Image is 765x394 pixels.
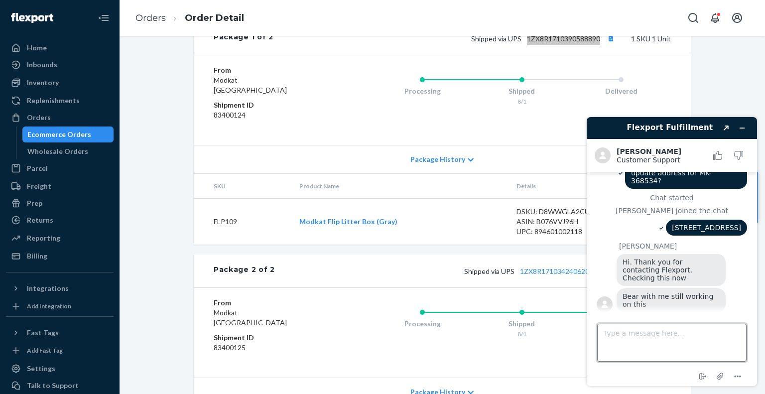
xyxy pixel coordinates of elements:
div: Billing [27,251,47,261]
div: Integrations [27,283,69,293]
div: Delivered [571,319,671,329]
div: Home [27,43,47,53]
a: Inbounds [6,57,114,73]
div: Delivered [571,86,671,96]
a: Freight [6,178,114,194]
a: Inventory [6,75,114,91]
div: Wholesale Orders [27,146,88,156]
div: 1 SKU 1 Unit [273,32,671,45]
div: Parcel [27,163,48,173]
div: Add Fast Tag [27,346,63,355]
button: Open account menu [727,8,747,28]
th: SKU [194,174,291,199]
a: 1ZX8R1710390588890 [527,34,600,43]
dd: 83400125 [214,343,333,353]
span: Chat [22,7,42,16]
a: Modkat Flip Litter Box (Gray) [299,217,397,226]
div: 8/1 [472,97,572,106]
span: Modkat [GEOGRAPHIC_DATA] [214,308,287,327]
button: Open notifications [705,8,725,28]
th: Product Name [291,174,509,199]
a: Orders [135,12,166,23]
div: UPC: 894601002118 [516,227,610,237]
div: Shipped [472,319,572,329]
a: Returns [6,212,114,228]
div: Processing [373,86,472,96]
dt: From [214,298,333,308]
div: Add Integration [27,302,71,310]
div: Shipped [472,86,572,96]
a: Settings [6,361,114,377]
div: Inbounds [27,60,57,70]
img: Flexport logo [11,13,53,23]
div: Prep [27,198,42,208]
a: Reporting [6,230,114,246]
div: Returns [27,215,53,225]
button: Close Navigation [94,8,114,28]
a: Ecommerce Orders [22,127,114,142]
div: Inventory [27,78,59,88]
th: Details [509,174,618,199]
div: Ecommerce Orders [27,130,91,139]
div: 2 SKUs 2 Units [275,264,671,277]
ol: breadcrumbs [127,3,252,33]
div: DSKU: D8WWGLA2CUR [516,207,610,217]
div: [DATE] 12pm EDT [571,330,671,338]
dd: 83400124 [214,110,333,120]
div: Freight [27,181,51,191]
div: Reporting [27,233,60,243]
span: Modkat [GEOGRAPHIC_DATA] [214,76,287,94]
td: FLP109 [194,199,291,245]
a: Billing [6,248,114,264]
a: Order Detail [185,12,244,23]
button: Fast Tags [6,325,114,341]
div: ASIN: B076VVJ96H [516,217,610,227]
div: 8/1 [472,330,572,338]
iframe: Find more information here [579,109,765,394]
dt: Shipment ID [214,100,333,110]
a: Replenishments [6,93,114,109]
button: Copy tracking number [604,32,617,45]
button: Talk to Support [6,378,114,394]
div: Orders [27,113,51,123]
a: Orders [6,110,114,126]
a: 1ZX8R1710342406201 [520,267,593,275]
button: Integrations [6,280,114,296]
span: Shipped via UPS [471,34,617,43]
span: Package History [410,154,465,164]
div: Package 2 of 2 [214,264,275,277]
button: Open Search Box [683,8,703,28]
dt: Shipment ID [214,333,333,343]
div: Fast Tags [27,328,59,338]
div: Processing [373,319,472,329]
div: Settings [27,364,55,374]
a: Prep [6,195,114,211]
div: Replenishments [27,96,80,106]
a: Parcel [6,160,114,176]
dt: From [214,65,333,75]
a: Add Integration [6,300,114,312]
a: Add Fast Tag [6,345,114,357]
a: Home [6,40,114,56]
a: Wholesale Orders [22,143,114,159]
div: Talk to Support [27,381,79,391]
